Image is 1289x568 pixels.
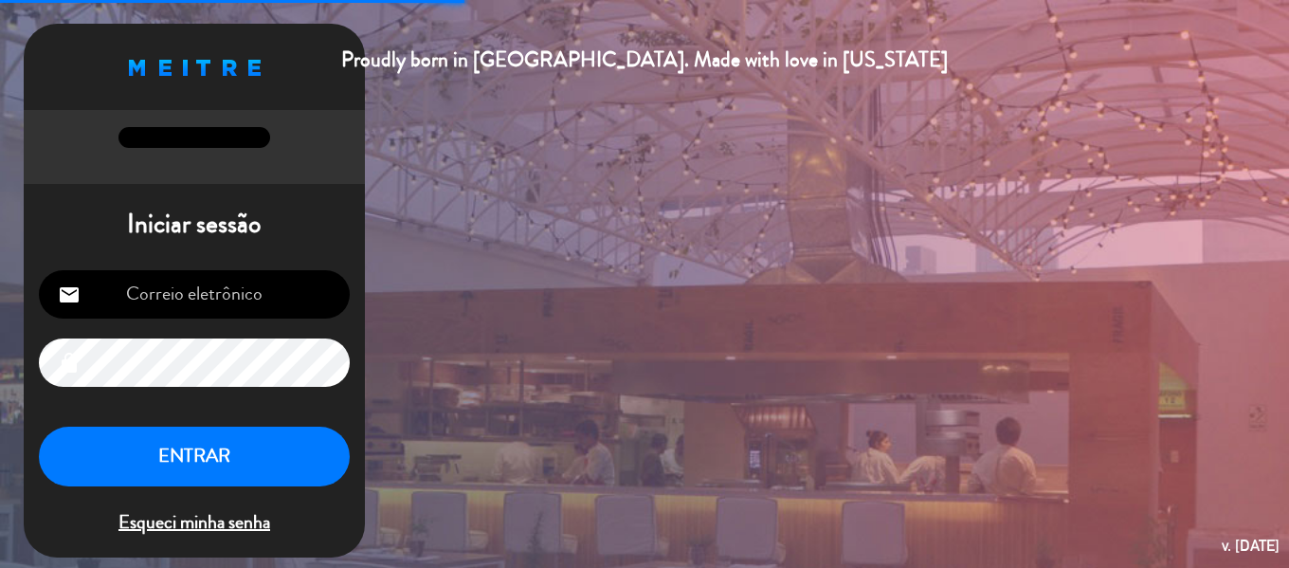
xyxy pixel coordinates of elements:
i: email [58,284,81,306]
button: ENTRAR [39,427,350,486]
span: Esqueci minha senha [39,507,350,539]
h1: Iniciar sessão [24,209,365,241]
div: v. [DATE] [1222,533,1280,559]
i: lock [58,352,81,375]
input: Correio eletrônico [39,270,350,319]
